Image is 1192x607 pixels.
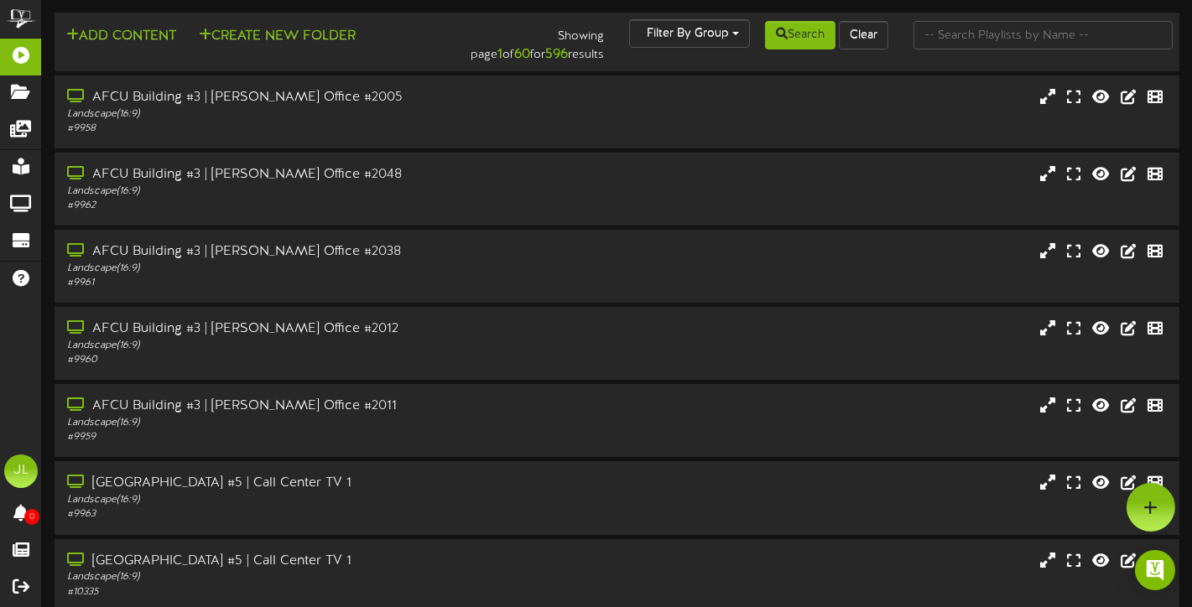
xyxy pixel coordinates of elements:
div: [GEOGRAPHIC_DATA] #5 | Call Center TV 1 [67,474,511,493]
div: Showing page of for results [428,19,617,65]
strong: 596 [545,47,568,62]
div: Landscape ( 16:9 ) [67,262,511,276]
div: Landscape ( 16:9 ) [67,107,511,122]
div: # 9961 [67,276,511,290]
div: # 9959 [67,430,511,444]
div: # 9958 [67,122,511,136]
button: Clear [839,21,888,49]
strong: 1 [497,47,502,62]
div: Landscape ( 16:9 ) [67,570,511,584]
div: JL [4,454,38,488]
button: Search [765,21,835,49]
div: # 9960 [67,353,511,367]
div: AFCU Building #3 | [PERSON_NAME] Office #2012 [67,319,511,339]
div: Landscape ( 16:9 ) [67,184,511,199]
div: [GEOGRAPHIC_DATA] #5 | Call Center TV 1 [67,552,511,571]
div: AFCU Building #3 | [PERSON_NAME] Office #2048 [67,165,511,184]
button: Add Content [61,26,181,47]
button: Filter By Group [629,19,750,48]
div: Landscape ( 16:9 ) [67,493,511,507]
strong: 60 [514,47,530,62]
div: AFCU Building #3 | [PERSON_NAME] Office #2011 [67,397,511,416]
span: 0 [24,509,39,525]
div: # 10335 [67,585,511,599]
div: AFCU Building #3 | [PERSON_NAME] Office #2005 [67,88,511,107]
input: -- Search Playlists by Name -- [914,21,1173,49]
div: # 9962 [67,199,511,213]
div: # 9963 [67,507,511,521]
div: AFCU Building #3 | [PERSON_NAME] Office #2038 [67,242,511,262]
button: Create New Folder [194,26,361,47]
div: Open Intercom Messenger [1135,550,1175,590]
div: Landscape ( 16:9 ) [67,416,511,430]
div: Landscape ( 16:9 ) [67,339,511,353]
